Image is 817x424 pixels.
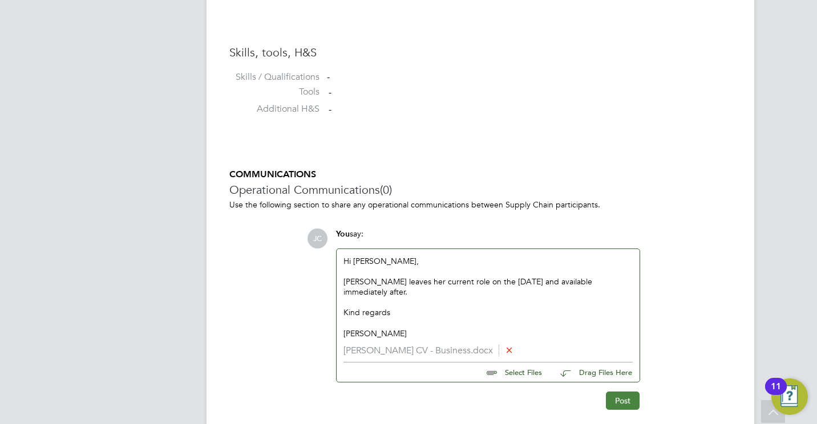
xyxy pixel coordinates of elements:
span: - [329,104,331,115]
label: Skills / Qualifications [229,71,319,83]
div: - [327,71,731,83]
div: [PERSON_NAME] [343,328,633,339]
div: 11 [771,386,781,401]
span: - [329,87,331,98]
span: JC [308,229,327,248]
div: Kind regards [343,307,633,317]
label: Tools [229,86,319,98]
span: You [336,229,350,239]
h3: Operational Communications [229,182,731,197]
h3: Skills, tools, H&S [229,45,731,60]
div: [PERSON_NAME] leaves her current role on the [DATE] and available immediately after. [343,276,633,297]
button: Open Resource Center, 11 new notifications [771,378,808,415]
h5: COMMUNICATIONS [229,169,731,181]
button: Drag Files Here [551,361,633,385]
p: Use the following section to share any operational communications between Supply Chain participants. [229,199,731,210]
label: Additional H&S [229,103,319,115]
button: Post [606,392,640,410]
span: (0) [380,182,392,197]
div: Hi [PERSON_NAME], [343,256,633,339]
div: say: [336,229,640,248]
li: [PERSON_NAME] CV - Business.docx [343,345,633,356]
